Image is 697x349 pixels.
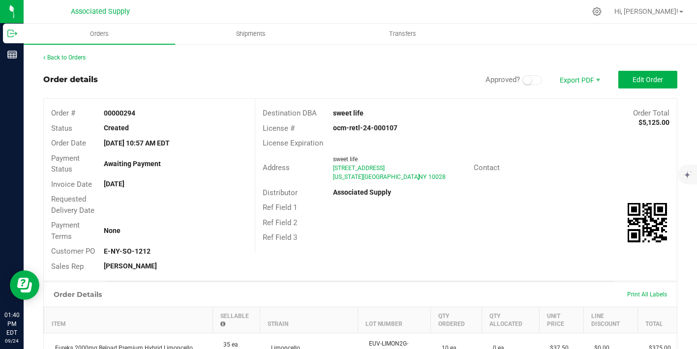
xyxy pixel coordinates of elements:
[327,24,478,44] a: Transfers
[43,74,98,86] div: Order details
[358,307,431,333] th: Lot Number
[263,203,297,212] span: Ref Field 1
[77,29,122,38] span: Orders
[104,109,135,117] strong: 00000294
[212,307,260,333] th: Sellable
[263,124,295,133] span: License #
[24,24,175,44] a: Orders
[633,109,669,117] span: Order Total
[614,7,678,15] span: Hi, [PERSON_NAME]!
[333,156,358,163] span: sweet life
[218,341,238,348] span: 35 ea
[51,221,80,241] span: Payment Terms
[583,307,638,333] th: Line Discount
[263,188,298,197] span: Distributor
[263,163,290,172] span: Address
[376,29,429,38] span: Transfers
[175,24,327,44] a: Shipments
[104,247,151,255] strong: E-NY-SO-1212
[431,307,482,333] th: Qty Ordered
[628,203,667,242] img: Scan me!
[482,307,540,333] th: Qty Allocated
[638,118,669,126] strong: $5,125.00
[333,109,364,117] strong: sweet life
[263,109,317,117] span: Destination DBA
[4,337,19,345] p: 09/24
[104,262,157,270] strong: [PERSON_NAME]
[51,124,72,133] span: Status
[333,165,385,172] span: [STREET_ADDRESS]
[618,71,677,88] button: Edit Order
[428,174,446,180] span: 10028
[633,76,663,84] span: Edit Order
[7,50,17,59] inline-svg: Reports
[419,174,426,180] span: NY
[263,139,323,147] span: License Expiration
[263,233,297,242] span: Ref Field 3
[7,29,17,38] inline-svg: Outbound
[418,174,419,180] span: ,
[4,311,19,337] p: 01:40 PM EDT
[333,174,420,180] span: [US_STATE][GEOGRAPHIC_DATA]
[263,218,297,227] span: Ref Field 2
[51,109,75,117] span: Order #
[104,227,121,234] strong: None
[104,124,129,132] strong: Created
[591,7,603,16] div: Manage settings
[104,180,124,188] strong: [DATE]
[51,195,94,215] span: Requested Delivery Date
[51,262,84,271] span: Sales Rep
[10,270,39,300] iframe: Resource center
[104,160,161,168] strong: Awaiting Payment
[549,71,608,88] li: Export PDF
[485,75,520,84] span: Approved?
[260,307,358,333] th: Strain
[54,291,102,298] h1: Order Details
[51,154,80,174] span: Payment Status
[71,7,130,16] span: Associated Supply
[474,163,500,172] span: Contact
[539,307,583,333] th: Unit Price
[43,54,86,61] a: Back to Orders
[51,139,86,147] span: Order Date
[51,247,95,256] span: Customer PO
[223,29,279,38] span: Shipments
[628,203,667,242] qrcode: 00000294
[638,307,677,333] th: Total
[627,291,667,298] span: Print All Labels
[333,124,397,132] strong: ocm-retl-24-000107
[333,188,391,196] strong: Associated Supply
[104,139,170,147] strong: [DATE] 10:57 AM EDT
[44,307,213,333] th: Item
[51,180,92,189] span: Invoice Date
